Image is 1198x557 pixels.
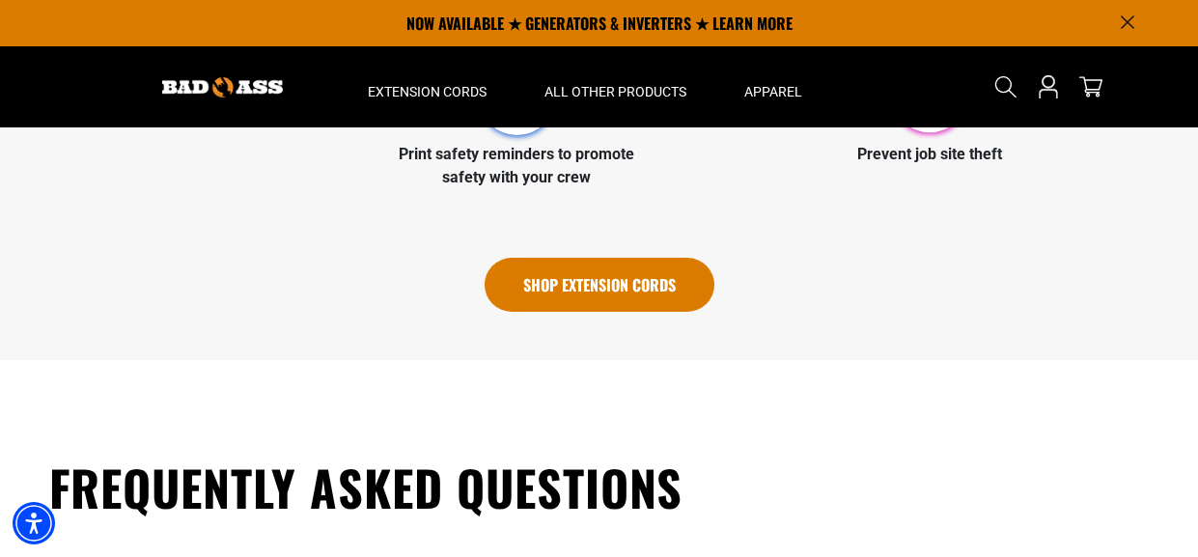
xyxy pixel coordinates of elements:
a: Open this option [1033,46,1064,127]
summary: Search [990,71,1021,102]
summary: Apparel [715,46,831,127]
p: Prevent job site theft [809,143,1050,166]
p: Print safety reminders to promote safety with your crew [396,143,637,189]
div: Accessibility Menu [13,502,55,544]
summary: All Other Products [515,46,715,127]
img: Bad Ass Extension Cords [162,77,283,97]
a: Shop Extension Cords [485,258,714,312]
span: Apparel [744,83,802,100]
a: cart [1075,75,1106,98]
summary: Extension Cords [339,46,515,127]
span: Extension Cords [368,83,487,100]
span: All Other Products [544,83,686,100]
h2: Frequently Asked Questions [49,456,1150,518]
